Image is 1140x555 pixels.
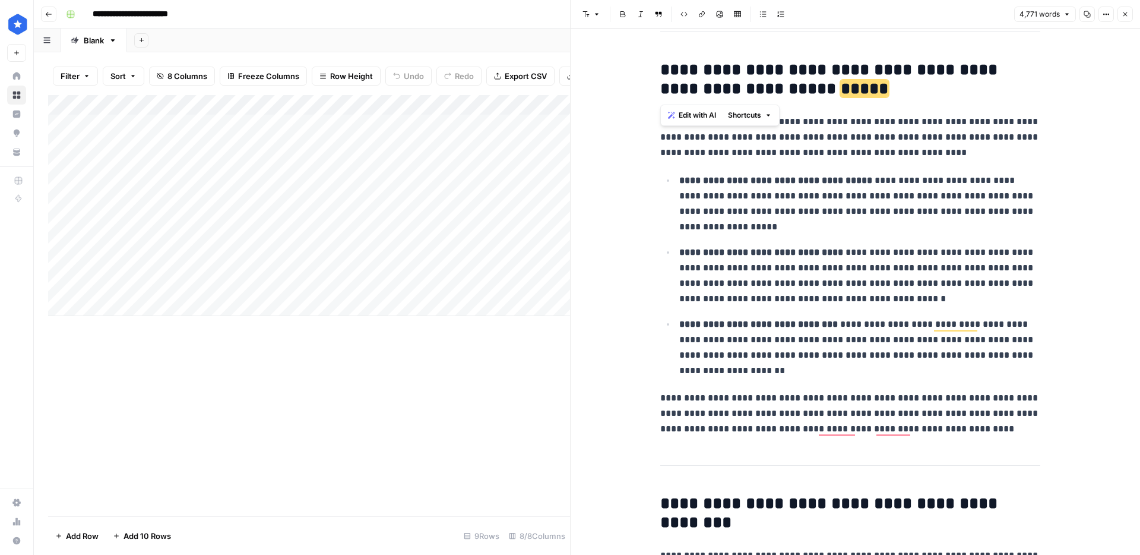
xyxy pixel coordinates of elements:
button: Redo [436,67,482,86]
span: Shortcuts [728,110,761,121]
span: 8 Columns [167,70,207,82]
span: Filter [61,70,80,82]
span: Add Row [66,530,99,542]
button: Row Height [312,67,381,86]
button: Add 10 Rows [106,526,178,545]
img: ConsumerAffairs Logo [7,14,28,35]
button: Add Row [48,526,106,545]
button: Workspace: ConsumerAffairs [7,10,26,39]
span: Freeze Columns [238,70,299,82]
button: Export CSV [486,67,555,86]
span: Add 10 Rows [123,530,171,542]
span: Edit with AI [679,110,716,121]
a: Blank [61,29,127,52]
button: Shortcuts [723,108,777,123]
a: Browse [7,86,26,105]
span: Export CSV [505,70,547,82]
button: 8 Columns [149,67,215,86]
button: Filter [53,67,98,86]
button: Freeze Columns [220,67,307,86]
span: Row Height [330,70,373,82]
button: Help + Support [7,531,26,550]
a: Home [7,67,26,86]
span: Sort [110,70,126,82]
a: Your Data [7,143,26,162]
span: Undo [404,70,424,82]
span: 4,771 words [1019,9,1060,20]
div: Blank [84,34,104,46]
a: Insights [7,105,26,124]
div: 9 Rows [459,526,504,545]
a: Opportunities [7,124,26,143]
a: Settings [7,493,26,512]
button: Edit with AI [663,108,721,123]
span: Redo [455,70,474,82]
a: Usage [7,512,26,531]
button: Undo [385,67,432,86]
div: 8/8 Columns [504,526,570,545]
button: Sort [103,67,144,86]
button: 4,771 words [1014,7,1076,22]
